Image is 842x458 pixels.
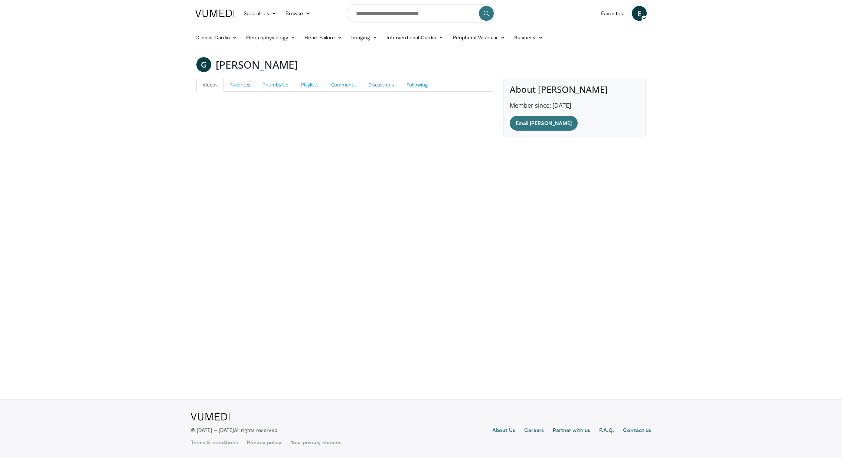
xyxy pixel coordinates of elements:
a: Interventional Cardio [382,30,448,45]
a: Following [400,78,434,92]
p: Member since: [DATE] [510,101,639,110]
a: Specialties [239,6,281,21]
h4: About [PERSON_NAME] [510,84,639,95]
p: © [DATE] – [DATE] [191,426,278,434]
a: About Us [492,426,516,435]
a: Contact us [623,426,651,435]
a: Comments [325,78,362,92]
a: Playlists [295,78,325,92]
span: All rights reserved [234,427,277,433]
a: Thumbs Up [257,78,295,92]
a: Business [510,30,548,45]
a: Browse [281,6,315,21]
a: Partner with us [553,426,590,435]
a: Privacy policy [247,439,281,446]
h3: [PERSON_NAME] [216,57,298,72]
a: E [632,6,647,21]
a: Terms & conditions [191,439,238,446]
a: F.A.Q. [599,426,614,435]
a: Favorites [224,78,257,92]
a: Favorites [597,6,627,21]
a: Videos [196,78,224,92]
a: Peripheral Vascular [448,30,510,45]
a: Clinical Cardio [191,30,242,45]
a: Your privacy choices [290,439,341,446]
input: Search topics, interventions [347,4,495,22]
a: Email [PERSON_NAME] [510,116,578,131]
a: Discussions [362,78,400,92]
a: Careers [524,426,544,435]
a: Heart Failure [300,30,347,45]
img: VuMedi Logo [191,413,230,421]
img: VuMedi Logo [195,10,235,17]
a: Electrophysiology [242,30,300,45]
a: Imaging [347,30,382,45]
a: G [196,57,211,72]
